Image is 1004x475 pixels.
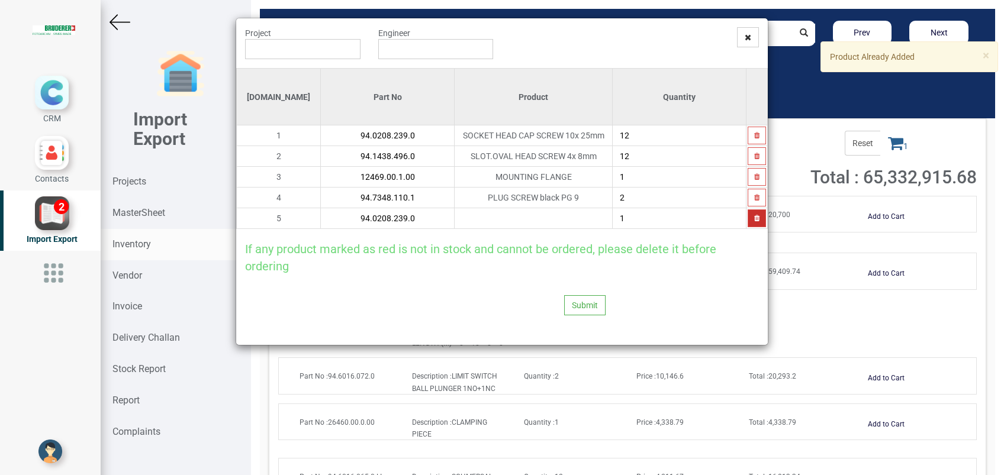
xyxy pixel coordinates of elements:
[237,125,321,146] td: 1
[455,146,613,167] td: SLOT.OVAL HEAD SCREW 4x 8mm
[983,49,989,63] span: ×
[237,188,321,208] td: 4
[369,27,503,59] div: Engineer
[455,188,613,208] td: PLUG SCREW black PG 9
[455,167,613,188] td: MOUNTING FLANGE
[455,69,613,125] th: Product
[455,125,613,146] td: SOCKET HEAD CAP SCREW 10x 25mm
[321,69,455,125] th: Part No
[237,208,321,229] td: 5
[245,242,716,273] span: If any product marked as red is not in stock and cannot be ordered, please delete it before ordering
[564,295,606,315] button: Submit
[830,52,915,62] span: Product Already Added
[237,69,321,125] th: [DOMAIN_NAME]
[613,69,746,125] th: Quantity
[237,146,321,167] td: 2
[237,167,321,188] td: 3
[236,27,369,59] div: Project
